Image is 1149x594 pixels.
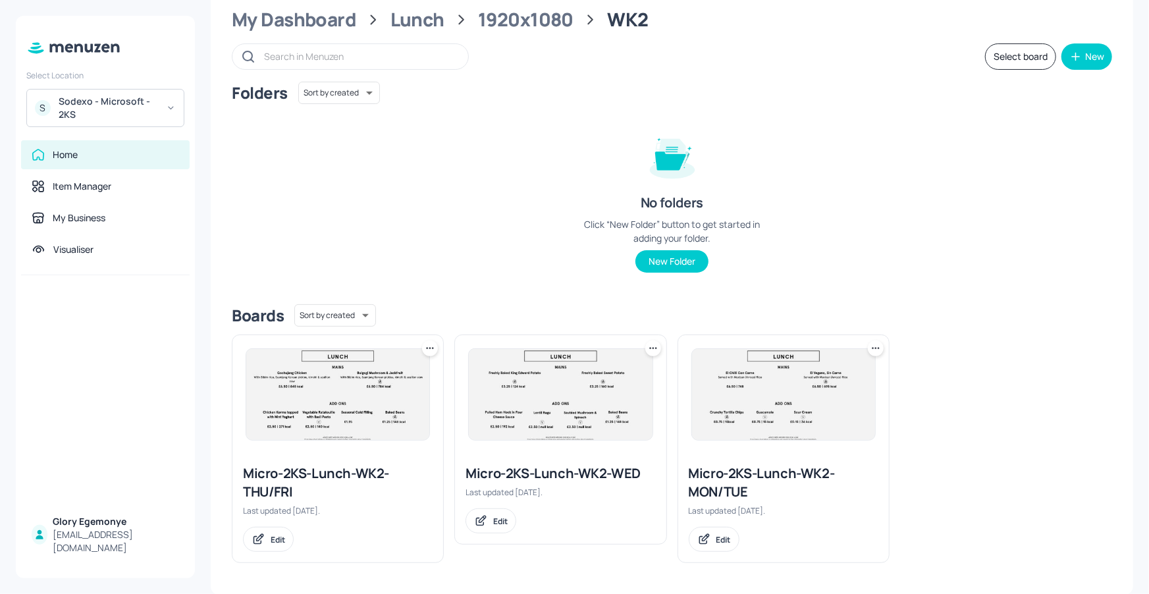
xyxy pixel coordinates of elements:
[466,487,655,498] div: Last updated [DATE].
[35,100,51,116] div: S
[478,8,574,32] div: 1920x1080
[1061,43,1112,70] button: New
[53,148,78,161] div: Home
[59,95,158,121] div: Sodexo - Microsoft - 2KS
[294,302,376,329] div: Sort by created
[716,534,731,545] div: Edit
[689,464,878,501] div: Micro-2KS-Lunch-WK2-MON/TUE
[53,528,179,554] div: [EMAIL_ADDRESS][DOMAIN_NAME]
[53,180,111,193] div: Item Manager
[635,250,708,273] button: New Folder
[689,505,878,516] div: Last updated [DATE].
[298,80,380,106] div: Sort by created
[232,305,284,326] div: Boards
[232,8,356,32] div: My Dashboard
[390,8,444,32] div: Lunch
[26,70,184,81] div: Select Location
[243,464,433,501] div: Micro-2KS-Lunch-WK2-THU/FRI
[53,211,105,225] div: My Business
[246,349,429,440] img: 2025-05-20-1747750859591omqlbaly8qc.jpeg
[271,534,285,545] div: Edit
[692,349,875,440] img: 2025-08-20-1755686366655onp6b0ysl9.jpeg
[264,47,455,66] input: Search in Menuzen
[53,243,94,256] div: Visualiser
[641,194,703,212] div: No folders
[607,8,648,32] div: WK2
[1085,52,1104,61] div: New
[493,516,508,527] div: Edit
[985,43,1056,70] button: Select board
[53,515,179,528] div: Glory Egemonye
[232,82,288,103] div: Folders
[574,217,771,245] div: Click “New Folder” button to get started in adding your folder.
[243,505,433,516] div: Last updated [DATE].
[639,122,705,188] img: folder-empty
[466,464,655,483] div: Micro-2KS-Lunch-WK2-WED
[469,349,652,440] img: 2025-08-20-1755686047336scknup7ouw.jpeg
